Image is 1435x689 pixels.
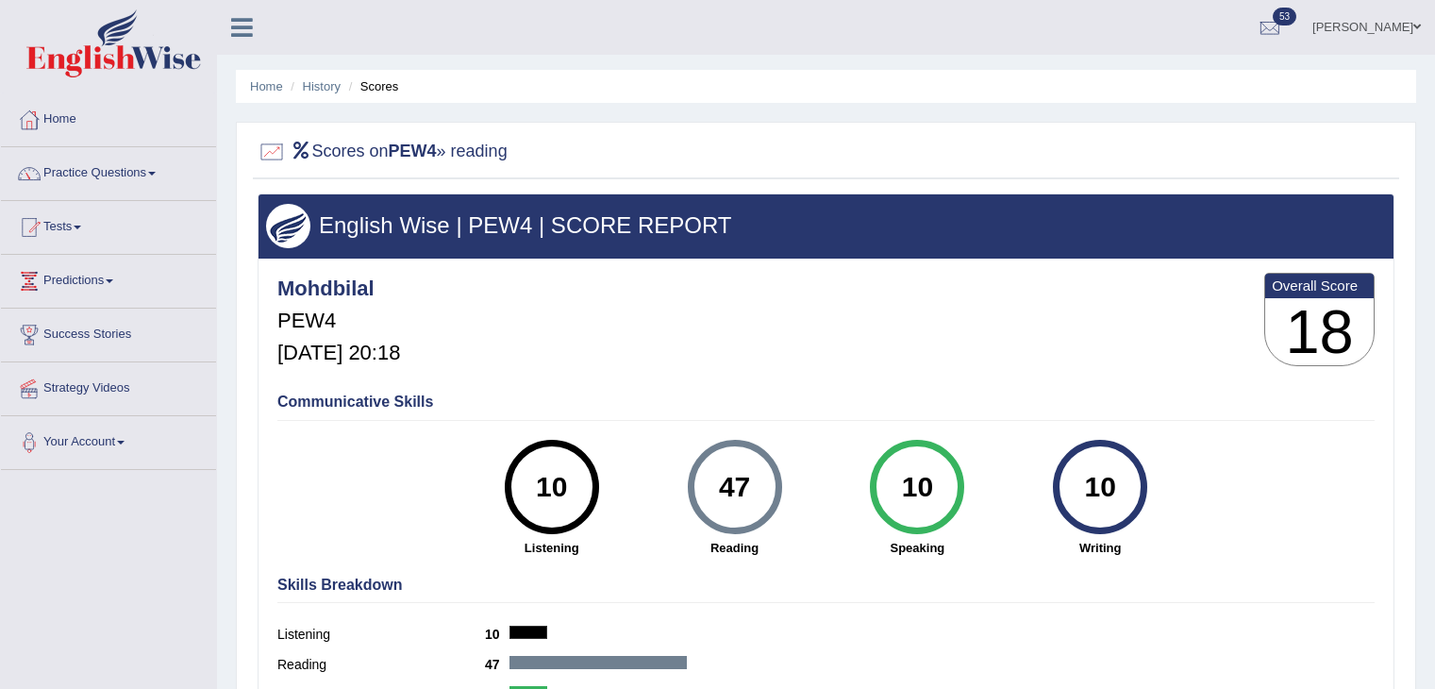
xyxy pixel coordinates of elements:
h5: [DATE] 20:18 [277,342,400,364]
strong: Speaking [835,539,999,557]
strong: Reading [653,539,817,557]
strong: Listening [470,539,634,557]
b: 47 [485,657,509,672]
a: Practice Questions [1,147,216,194]
b: PEW4 [389,142,437,160]
b: Overall Score [1272,277,1367,294]
a: Home [250,79,283,93]
label: Listening [277,625,485,645]
div: 10 [883,447,952,527]
img: wings.png [266,204,310,248]
span: 53 [1273,8,1296,25]
h4: Communicative Skills [277,394,1375,411]
h3: English Wise | PEW4 | SCORE REPORT [266,213,1386,238]
h2: Scores on » reading [258,138,508,166]
h4: Mohdbilal [277,277,400,300]
strong: Writing [1018,539,1182,557]
li: Scores [344,77,399,95]
div: 10 [517,447,586,527]
h3: 18 [1265,298,1374,366]
label: Reading [277,655,485,675]
div: 47 [700,447,769,527]
a: Tests [1,201,216,248]
div: 10 [1066,447,1135,527]
h4: Skills Breakdown [277,577,1375,594]
a: Strategy Videos [1,362,216,410]
h5: PEW4 [277,310,400,332]
a: Predictions [1,255,216,302]
b: 10 [485,627,509,642]
a: Your Account [1,416,216,463]
a: Home [1,93,216,141]
a: History [303,79,341,93]
a: Success Stories [1,309,216,356]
